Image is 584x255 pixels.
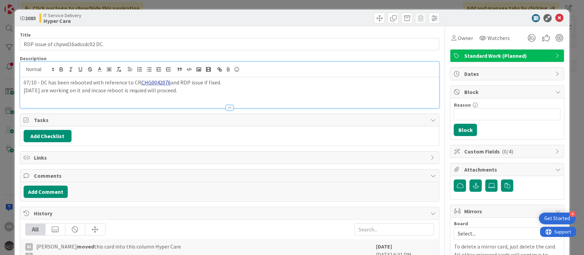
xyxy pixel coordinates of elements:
a: CHG0042076 [141,79,171,86]
span: Watchers [487,34,509,42]
span: Support [14,1,31,9]
input: Search... [354,223,434,236]
b: moved [77,243,94,250]
div: Open Get Started checklist, remaining modules: 4 [539,213,575,224]
label: Reason [454,102,470,108]
b: [DATE] [376,243,392,250]
span: Block [464,88,551,96]
span: Standard Work (Planned) [464,52,551,60]
span: ID [20,14,36,22]
p: 07/10 - DC has been rebooted with reference to CR and RDP issue if fixed. [24,79,436,86]
b: 2085 [25,15,36,22]
span: Board [454,221,468,226]
button: Block [454,124,477,136]
span: Comments [34,172,427,180]
span: IT Service Delivery [43,13,81,18]
span: Select... [457,229,545,238]
b: Hyper Care [43,18,81,24]
span: Attachments [464,165,551,174]
p: [DATE] are working on it and incase reboot is requied will proceed. [24,86,436,94]
label: Title [20,32,31,38]
span: ( 0/4 ) [502,148,513,155]
span: History [34,209,427,217]
div: 4 [569,211,575,217]
span: Links [34,153,427,162]
input: type card name here... [20,38,440,50]
button: Add Checklist [24,130,72,142]
span: Tasks [34,116,427,124]
span: Custom Fields [464,147,551,156]
span: Mirrors [464,207,551,215]
span: Owner [457,34,473,42]
div: DJ [25,243,33,251]
div: All [26,224,46,235]
span: Dates [464,70,551,78]
span: Description [20,55,47,62]
button: Add Comment [24,186,68,198]
div: Get Started [544,215,570,222]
